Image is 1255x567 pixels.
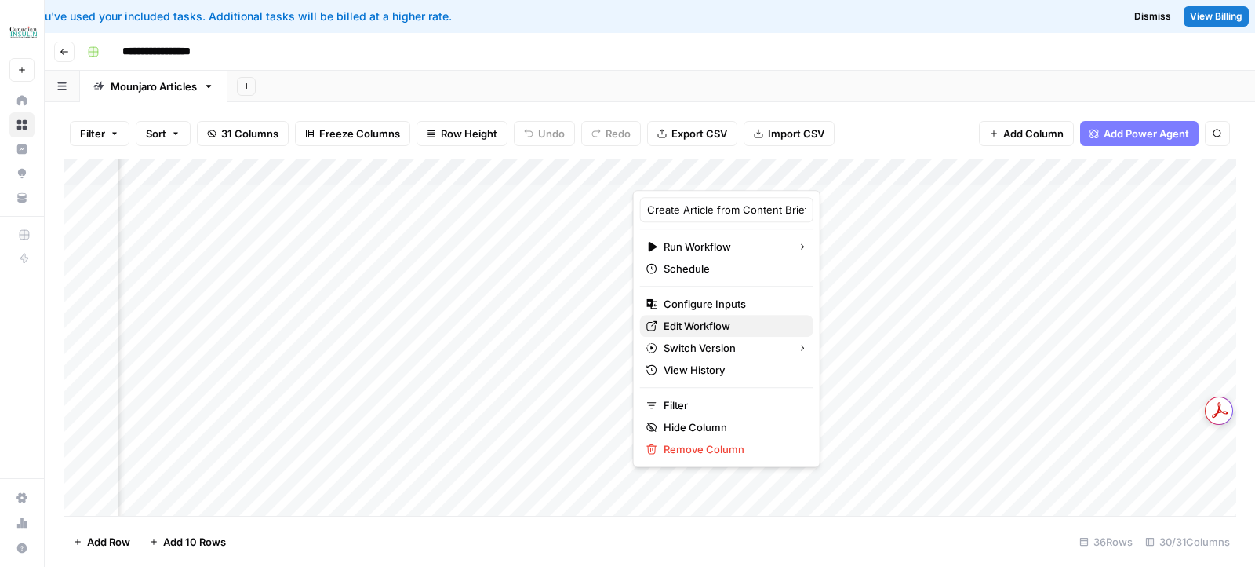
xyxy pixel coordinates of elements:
button: Import CSV [744,121,835,146]
span: Add Power Agent [1104,126,1189,141]
a: Mounjaro Articles [80,71,227,102]
span: Redo [606,126,631,141]
a: Your Data [9,185,35,210]
button: Help + Support [9,536,35,561]
span: Add 10 Rows [163,534,226,550]
span: Freeze Columns [319,126,400,141]
span: View Billing [1190,9,1242,24]
a: Opportunities [9,161,35,186]
button: Sort [136,121,191,146]
span: View History [664,362,801,378]
div: 30/31 Columns [1139,529,1236,554]
a: Home [9,88,35,113]
button: Add Power Agent [1080,121,1199,146]
button: Freeze Columns [295,121,410,146]
span: Sort [146,126,166,141]
button: Dismiss [1128,6,1177,27]
button: Redo [581,121,641,146]
a: Settings [9,485,35,510]
span: Import CSV [768,126,824,141]
button: 31 Columns [197,121,289,146]
a: Insights [9,137,35,162]
button: Row Height [417,121,507,146]
span: Remove Column [664,441,801,457]
span: Row Height [441,126,497,141]
button: Undo [514,121,575,146]
div: 36 Rows [1073,529,1139,554]
span: Add Row [87,534,130,550]
span: Schedule [664,261,801,276]
button: Add 10 Rows [140,529,235,554]
span: Export CSV [671,126,727,141]
a: View Billing [1184,6,1249,27]
button: Add Row [64,529,140,554]
a: Usage [9,510,35,536]
img: BCI Logo [9,18,38,46]
span: Configure Inputs [664,296,801,312]
span: Switch Version [664,340,785,356]
button: Workspace: BCI [9,13,35,52]
span: Filter [80,126,105,141]
button: Add Column [979,121,1074,146]
span: 31 Columns [221,126,278,141]
span: Dismiss [1134,9,1171,24]
span: Filter [664,397,801,413]
a: Browse [9,112,35,137]
button: Filter [70,121,129,146]
span: Run Workflow [664,239,785,254]
span: Edit Workflow [664,318,801,334]
div: Mounjaro Articles [111,79,197,94]
span: Add Column [1003,126,1064,141]
span: Undo [538,126,565,141]
span: Hide Column [664,419,801,435]
div: You've used your included tasks. Additional tasks will be billed at a higher rate. [13,9,787,24]
button: Export CSV [647,121,737,146]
